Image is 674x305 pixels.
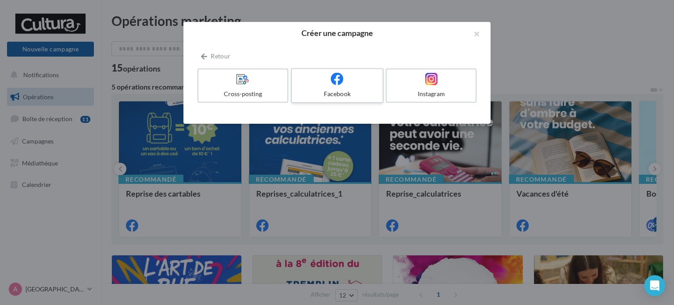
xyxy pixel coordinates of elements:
[202,90,284,98] div: Cross-posting
[390,90,472,98] div: Instagram
[295,90,379,98] div: Facebook
[197,51,234,61] button: Retour
[197,29,477,37] h2: Créer une campagne
[644,275,665,296] div: Open Intercom Messenger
